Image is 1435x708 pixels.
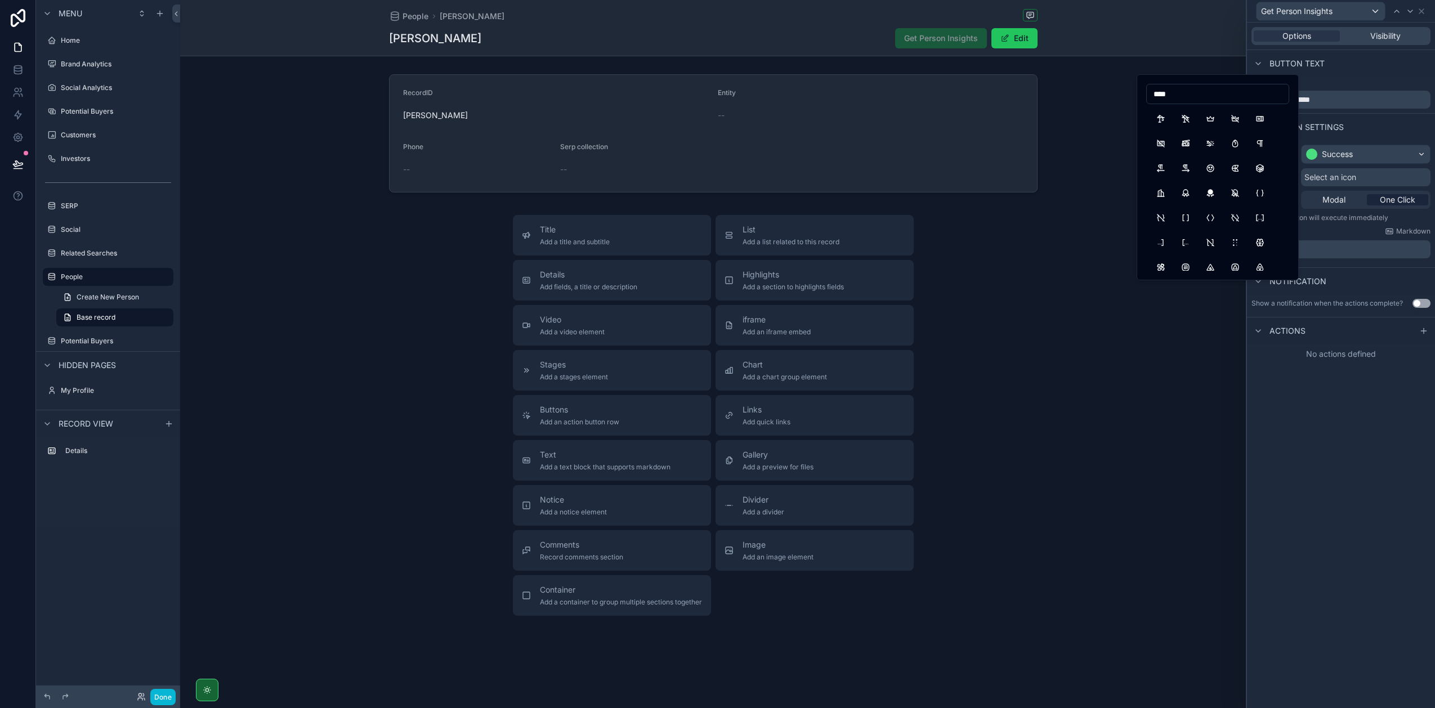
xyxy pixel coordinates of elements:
[743,418,790,427] span: Add quick links
[716,260,914,301] button: HighlightsAdd a section to highlights fields
[513,305,711,346] button: VideoAdd a video element
[513,440,711,481] button: TextAdd a text block that supports markdown
[1175,133,1196,154] button: CarCrane
[540,404,619,415] span: Buttons
[1385,227,1430,236] a: Markdown
[743,553,813,562] span: Add an image element
[540,238,610,247] span: Add a title and subtitle
[1269,276,1326,287] span: Notification
[1250,158,1270,178] button: BrandMinecraft
[61,36,171,45] label: Home
[43,268,173,286] a: People
[743,449,813,460] span: Gallery
[1151,183,1171,203] button: BuildingSkyscraper
[716,305,914,346] button: iframeAdd an iframe embed
[743,314,811,325] span: iframe
[1225,109,1245,129] button: CrownOff
[1304,172,1356,183] span: Select an icon
[540,584,702,595] span: Container
[1225,257,1245,277] button: BrandAdonisJs
[1200,158,1221,178] button: MoodCrazyHappy
[59,360,116,371] span: Hidden pages
[540,494,607,505] span: Notice
[1175,232,1196,253] button: BracketsContainStart
[743,238,839,247] span: Add a list related to this record
[1269,58,1325,69] span: Button text
[540,328,605,337] span: Add a video element
[1250,183,1270,203] button: Braces
[716,395,914,436] button: LinksAdd quick links
[77,293,139,302] span: Create New Person
[1269,325,1306,337] span: Actions
[1175,208,1196,228] button: Brackets
[1175,257,1196,277] button: BrandAbstract
[1251,240,1430,258] div: scrollable content
[43,32,173,50] a: Home
[540,359,608,370] span: Stages
[440,11,504,22] span: [PERSON_NAME]
[716,485,914,526] button: DividerAdd a divider
[61,60,171,69] label: Brand Analytics
[61,154,171,163] label: Investors
[1250,208,1270,228] button: BracketsContain
[59,8,82,19] span: Menu
[1151,257,1171,277] button: Brand4chan
[540,224,610,235] span: Title
[540,283,637,292] span: Add fields, a title or description
[716,350,914,391] button: ChartAdd a chart group element
[540,508,607,517] span: Add a notice element
[1151,232,1171,253] button: BracketsContainEnd
[65,446,169,455] label: Details
[403,11,428,22] span: People
[991,28,1038,48] button: Edit
[513,350,711,391] button: StagesAdd a stages element
[61,131,171,140] label: Customers
[43,197,173,215] a: SERP
[540,553,623,562] span: Record comments section
[513,575,711,616] button: ContainerAdd a container to group multiple sections together
[513,530,711,571] button: CommentsRecord comments section
[743,373,827,382] span: Add a chart group element
[1251,299,1403,308] div: Show a notification when the actions complete?
[43,55,173,73] a: Brand Analytics
[1322,194,1345,205] span: Modal
[389,30,481,46] h1: [PERSON_NAME]
[1251,213,1430,222] p: The action button will execute immediately
[1225,158,1245,178] button: BrandCraft
[540,269,637,280] span: Details
[716,215,914,256] button: ListAdd a list related to this record
[513,260,711,301] button: DetailsAdd fields, a title or description
[61,83,171,92] label: Social Analytics
[56,308,173,326] a: Base record
[43,150,173,168] a: Investors
[389,11,428,22] a: People
[1200,183,1221,203] button: AwardFilled
[1151,109,1171,129] button: Crane
[1200,208,1221,228] button: BracketsAngle
[43,332,173,350] a: Potential Buyers
[1200,133,1221,154] button: CarCrash
[1225,133,1245,154] button: EggCracked
[1225,183,1245,203] button: AwardOff
[43,79,173,97] a: Social Analytics
[43,221,173,239] a: Social
[59,418,113,429] span: Record view
[43,382,173,400] a: My Profile
[1370,30,1401,42] span: Visibility
[1256,2,1385,21] button: Get Person Insights
[540,449,670,460] span: Text
[150,689,176,705] button: Done
[1247,344,1435,364] div: No actions defined
[540,314,605,325] span: Video
[1151,208,1171,228] button: BracesOff
[540,463,670,472] span: Add a text block that supports markdown
[1175,109,1196,129] button: CraneOff
[1151,158,1171,178] button: PilcrowLeft
[1322,149,1353,160] div: Success
[540,373,608,382] span: Add a stages element
[1301,145,1430,164] button: Success
[61,272,167,281] label: People
[743,463,813,472] span: Add a preview for files
[61,225,171,234] label: Social
[743,359,827,370] span: Chart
